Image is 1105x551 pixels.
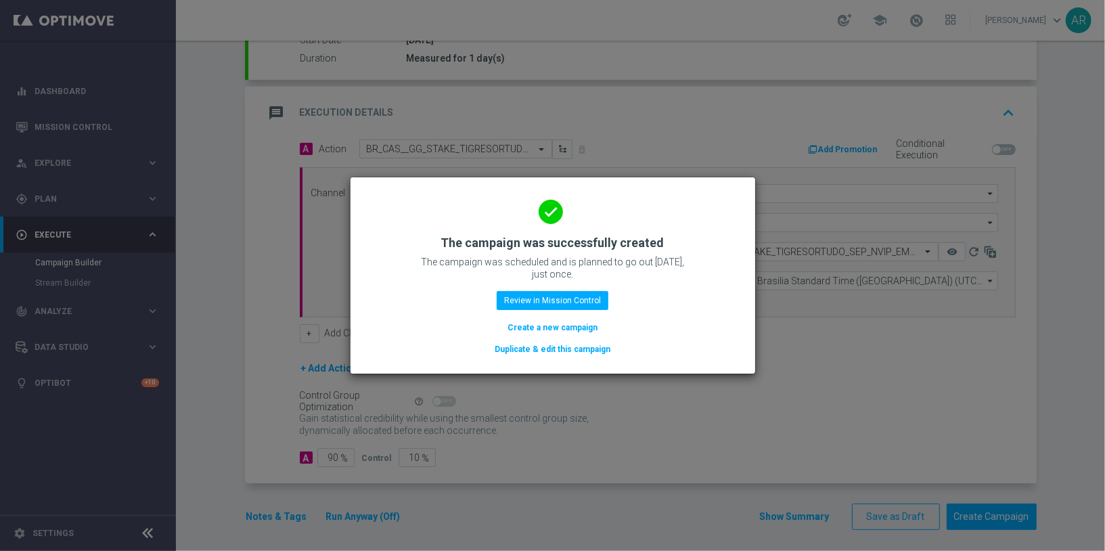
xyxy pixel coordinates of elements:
h2: The campaign was successfully created [441,235,664,251]
i: done [539,200,563,224]
button: Create a new campaign [506,320,599,335]
p: The campaign was scheduled and is planned to go out [DATE], just once. [418,256,688,280]
button: Duplicate & edit this campaign [493,342,612,357]
button: Review in Mission Control [497,291,608,310]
